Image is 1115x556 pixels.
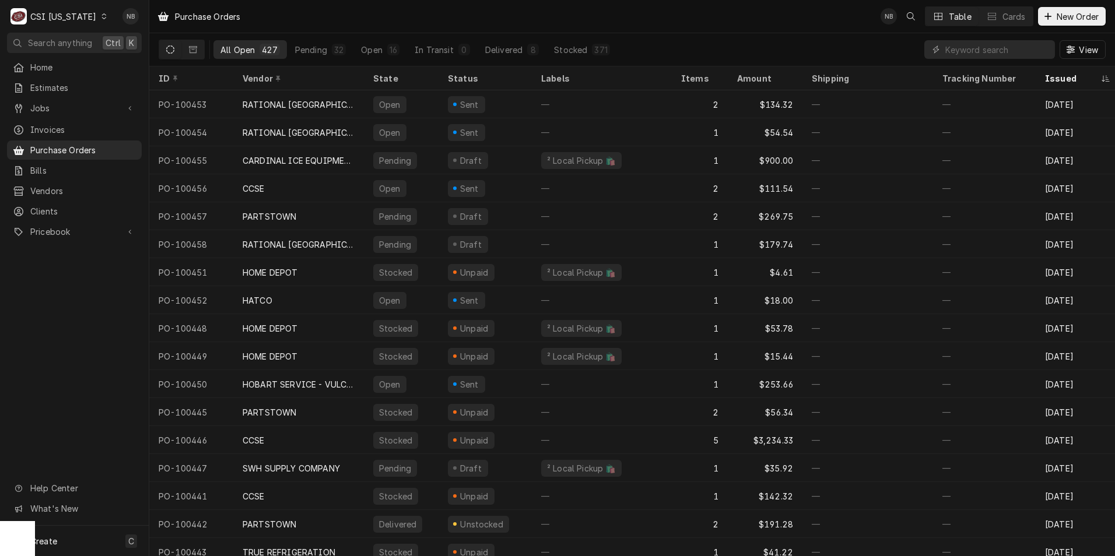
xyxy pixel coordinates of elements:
span: C [128,535,134,547]
span: What's New [30,502,135,515]
div: $3,234.33 [728,426,802,454]
span: K [129,37,134,49]
div: Stocked [554,44,587,56]
div: ² Local Pickup 🛍️ [546,154,617,167]
div: RATIONAL [GEOGRAPHIC_DATA] [243,238,355,251]
a: Purchase Orders [7,140,142,160]
div: State [373,72,429,85]
div: Stocked [378,266,413,279]
div: PO-100454 [149,118,233,146]
div: Unpaid [458,406,490,418]
div: — [933,342,1036,370]
div: $35.92 [728,454,802,482]
div: ² Local Pickup 🛍️ [546,266,617,279]
div: Stocked [378,490,413,502]
div: — [933,118,1036,146]
div: — [532,370,672,398]
a: Estimates [7,78,142,97]
div: — [933,510,1036,538]
div: PO-100455 [149,146,233,174]
div: Draft [458,154,483,167]
div: — [802,314,933,342]
div: PO-100442 [149,510,233,538]
div: — [532,174,672,202]
div: 1 [672,370,728,398]
div: — [933,454,1036,482]
a: Go to Help Center [7,478,142,498]
span: Search anything [28,37,92,49]
div: 2 [672,398,728,426]
button: View [1060,40,1106,59]
div: — [933,286,1036,314]
div: $56.34 [728,398,802,426]
div: $900.00 [728,146,802,174]
div: 1 [672,314,728,342]
div: RATIONAL [GEOGRAPHIC_DATA] [243,126,355,139]
div: — [532,510,672,538]
div: NB [122,8,139,24]
div: HATCO [243,294,272,307]
div: — [933,426,1036,454]
a: Bills [7,161,142,180]
div: HOME DEPOT [243,350,298,363]
div: Unpaid [458,350,490,363]
div: RATIONAL [GEOGRAPHIC_DATA] [243,98,355,111]
span: Help Center [30,482,135,494]
span: Bills [30,164,136,177]
button: New Order [1038,7,1106,26]
div: — [933,174,1036,202]
div: Unpaid [458,322,490,335]
div: PO-100451 [149,258,233,286]
div: — [802,370,933,398]
div: — [532,482,672,510]
div: — [802,174,933,202]
div: Unstocked [459,518,505,530]
div: Open [378,126,402,139]
div: PO-100452 [149,286,233,314]
div: — [802,510,933,538]
div: Table [949,10,972,23]
div: $53.78 [728,314,802,342]
div: Stocked [378,406,413,418]
div: CSI [US_STATE] [30,10,96,23]
div: — [532,202,672,230]
div: Amount [737,72,791,85]
div: Pending [378,462,412,474]
div: Delivered [485,44,523,56]
div: 1 [672,146,728,174]
div: Open [378,378,402,390]
div: Stocked [378,322,413,335]
div: 1 [672,118,728,146]
div: 0 [461,44,468,56]
a: Go to Pricebook [7,222,142,241]
div: All Open [220,44,255,56]
div: Sent [458,182,481,195]
div: 1 [672,258,728,286]
div: 1 [672,454,728,482]
div: Items [681,72,716,85]
div: PO-100441 [149,482,233,510]
a: Home [7,58,142,77]
div: CCSE [243,490,265,502]
div: Shipping [812,72,924,85]
div: ² Local Pickup 🛍️ [546,322,617,335]
span: Home [30,61,136,73]
div: PO-100450 [149,370,233,398]
div: 2 [672,174,728,202]
div: 16 [390,44,397,56]
span: Jobs [30,102,118,114]
div: Issued [1045,72,1099,85]
div: PO-100453 [149,90,233,118]
div: — [933,398,1036,426]
div: — [802,426,933,454]
span: Invoices [30,124,136,136]
div: — [802,454,933,482]
div: 2 [672,90,728,118]
div: $18.00 [728,286,802,314]
div: $179.74 [728,230,802,258]
span: Pricebook [30,226,118,238]
div: PO-100456 [149,174,233,202]
div: Draft [458,462,483,474]
div: HOME DEPOT [243,266,298,279]
div: Open [378,294,402,307]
